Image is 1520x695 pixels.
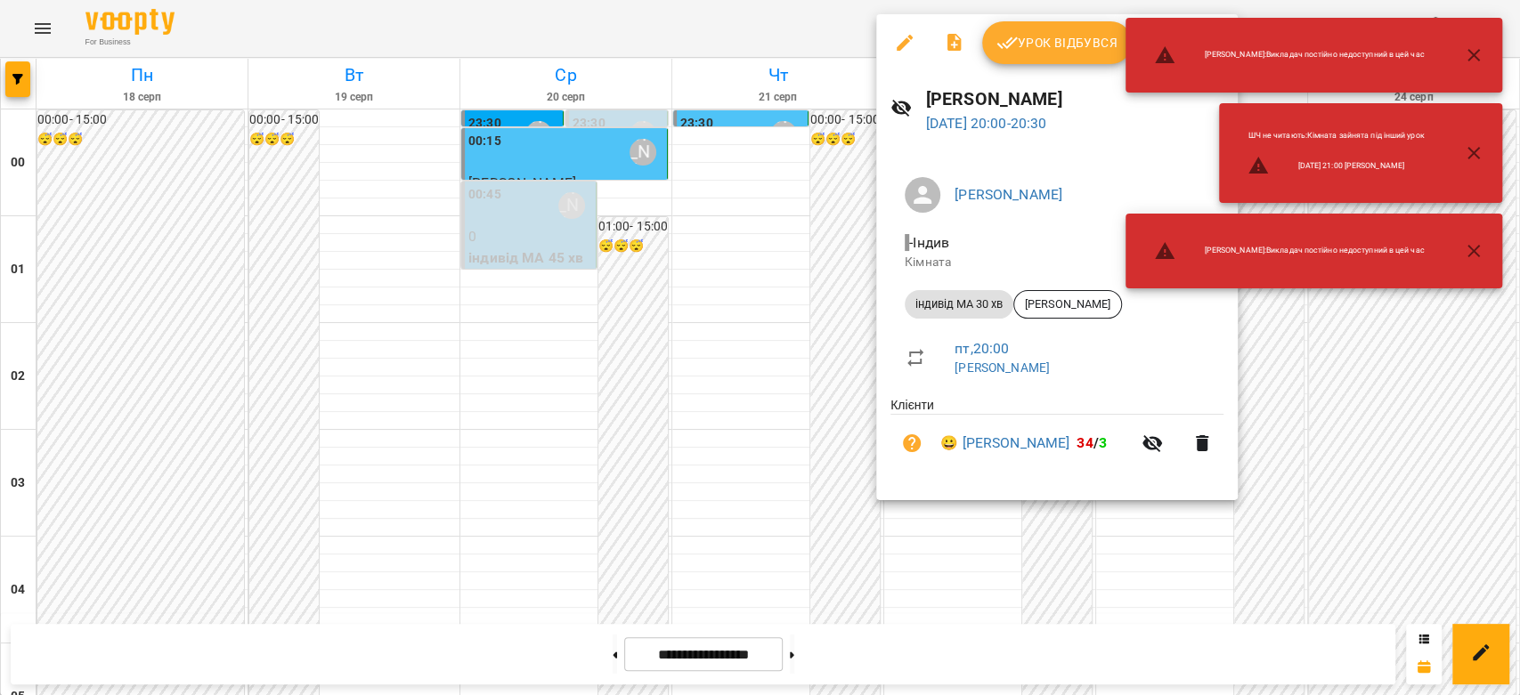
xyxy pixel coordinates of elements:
[926,85,1223,113] h6: [PERSON_NAME]
[1013,290,1122,319] div: [PERSON_NAME]
[996,32,1118,53] span: Урок відбувся
[905,234,953,251] span: - Індив
[955,340,1009,357] a: пт , 20:00
[1077,434,1107,451] b: /
[905,296,1013,312] span: індивід МА 30 хв
[905,254,1209,271] p: Кімната
[940,432,1069,454] a: 😀 [PERSON_NAME]
[1014,296,1121,312] span: [PERSON_NAME]
[955,186,1062,203] a: [PERSON_NAME]
[1140,233,1438,269] li: [PERSON_NAME] : Викладач постійно недоступний в цей час
[1233,123,1438,149] li: ШЧ не читають : Кімната зайнята під інший урок
[926,115,1047,132] a: [DATE] 20:00-20:30
[982,21,1132,64] button: Урок відбувся
[955,360,1050,375] a: [PERSON_NAME]
[890,396,1223,479] ul: Клієнти
[1077,434,1093,451] span: 34
[1140,37,1438,73] li: [PERSON_NAME] : Викладач постійно недоступний в цей час
[1099,434,1107,451] span: 3
[1233,148,1438,183] li: [DATE] 21:00 [PERSON_NAME]
[890,422,933,465] button: Візит ще не сплачено. Додати оплату?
